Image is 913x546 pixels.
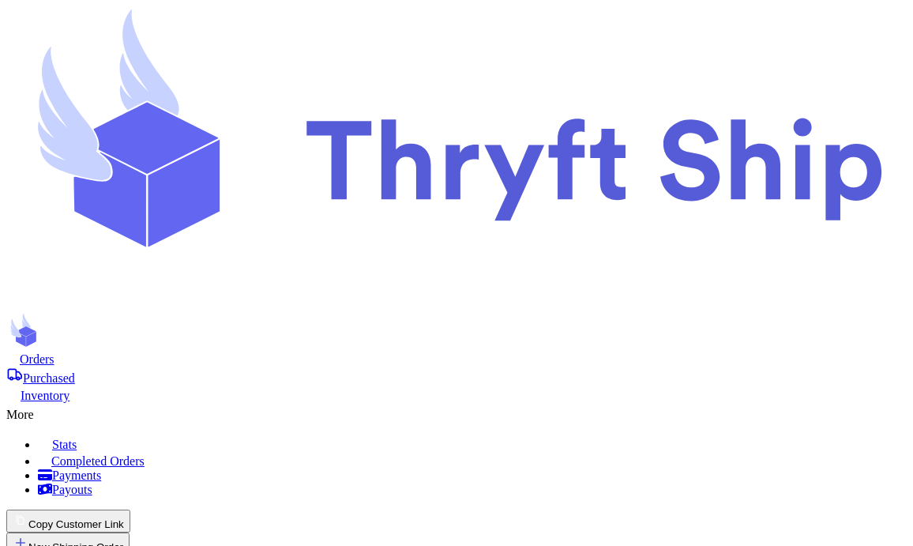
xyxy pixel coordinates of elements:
a: Orders [6,351,907,367]
span: Payouts [52,483,92,496]
a: Payments [38,469,907,483]
button: Copy Customer Link [6,510,130,533]
a: Purchased [6,367,907,386]
span: Stats [52,438,77,451]
a: Stats [38,435,907,452]
span: Inventory [21,389,70,402]
a: Inventory [6,386,907,403]
a: Completed Orders [38,452,907,469]
a: Payouts [38,483,907,497]
span: Payments [52,469,101,482]
span: Orders [20,352,54,366]
div: More [6,403,907,422]
span: Completed Orders [51,454,145,468]
span: Purchased [23,371,75,385]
